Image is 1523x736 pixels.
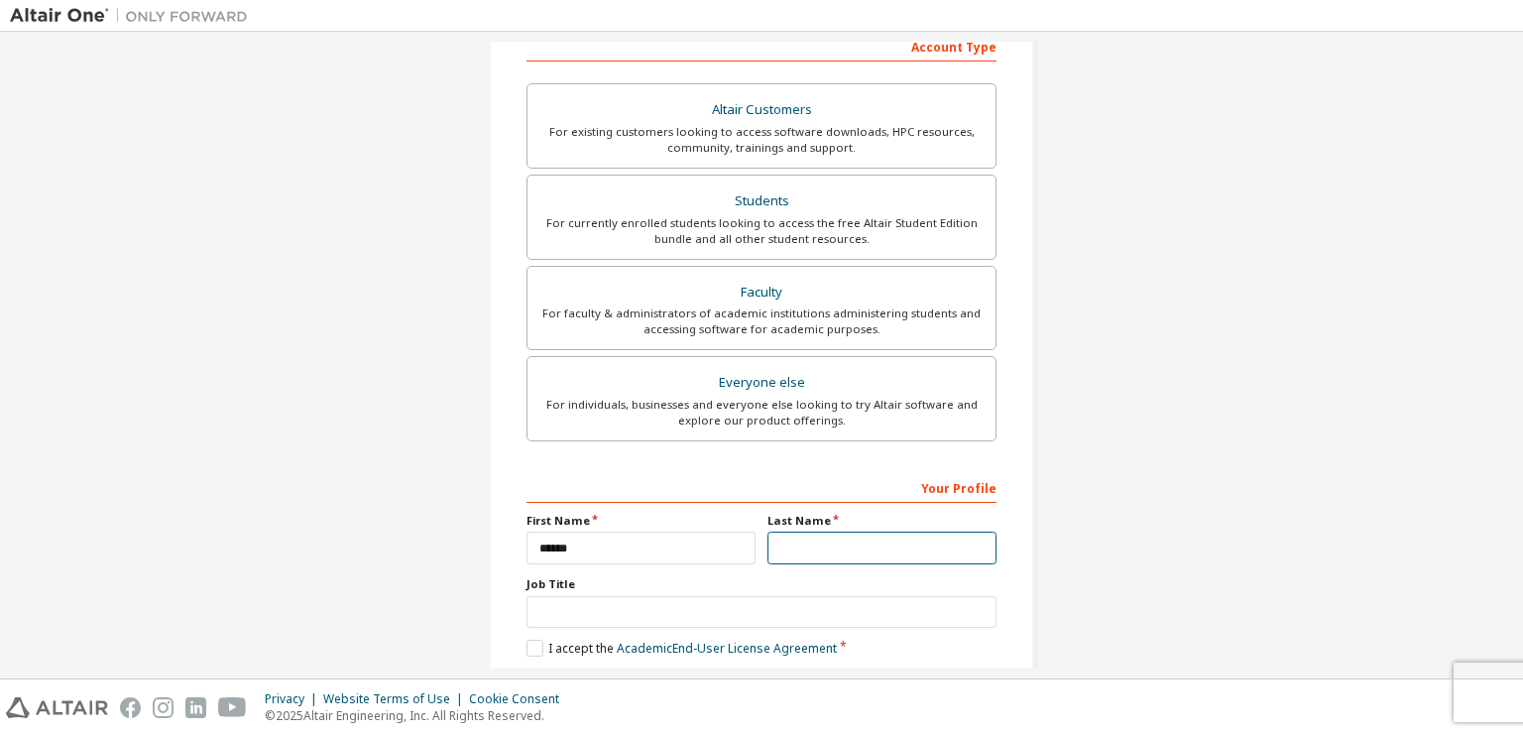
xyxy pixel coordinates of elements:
label: Job Title [527,576,996,592]
div: Website Terms of Use [323,691,469,707]
div: Your Profile [527,471,996,503]
img: Altair One [10,6,258,26]
img: linkedin.svg [185,697,206,718]
a: Academic End-User License Agreement [617,640,837,657]
img: youtube.svg [218,697,247,718]
div: For currently enrolled students looking to access the free Altair Student Edition bundle and all ... [539,215,984,247]
div: For faculty & administrators of academic institutions administering students and accessing softwa... [539,306,984,337]
div: Cookie Consent [469,691,571,707]
div: Privacy [265,691,323,707]
div: Account Type [527,30,996,61]
label: First Name [527,513,756,529]
label: Last Name [767,513,996,529]
div: Everyone else [539,369,984,397]
label: I accept the [527,640,837,657]
div: Faculty [539,279,984,307]
img: facebook.svg [120,697,141,718]
img: instagram.svg [153,697,174,718]
div: For existing customers looking to access software downloads, HPC resources, community, trainings ... [539,124,984,156]
div: For individuals, businesses and everyone else looking to try Altair software and explore our prod... [539,397,984,429]
div: Students [539,187,984,215]
div: Altair Customers [539,96,984,124]
img: altair_logo.svg [6,697,108,718]
p: © 2025 Altair Engineering, Inc. All Rights Reserved. [265,707,571,724]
